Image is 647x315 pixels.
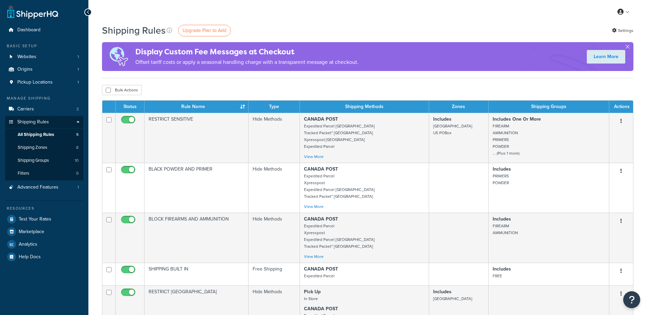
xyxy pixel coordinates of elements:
small: [GEOGRAPHIC_DATA] US POBox [433,123,472,136]
small: In Store [304,296,318,302]
td: Hide Methods [249,113,300,163]
li: Shipping Rules [5,116,83,180]
span: 1 [78,80,79,85]
strong: CANADA POST [304,305,338,312]
th: Rule Name : activate to sort column ascending [144,101,249,113]
span: 1 [78,54,79,60]
h4: Display Custom Fee Messages at Checkout [135,46,358,57]
a: Websites 1 [5,51,83,63]
span: Filters [18,171,29,176]
a: ShipperHQ Home [7,5,58,19]
small: [GEOGRAPHIC_DATA] [433,296,472,302]
th: Shipping Groups [489,101,609,113]
li: Advanced Features [5,181,83,194]
span: Analytics [19,242,37,247]
span: Carriers [17,106,34,112]
a: Help Docs [5,251,83,263]
span: Origins [17,67,33,72]
small: Expedited Parcel [304,273,335,279]
small: Expedited Parcel Xpresspost Expedited Parcel [GEOGRAPHIC_DATA] Tracked Packet™ [GEOGRAPHIC_DATA] [304,173,375,199]
a: Learn More [587,50,625,64]
th: Zones [429,101,489,113]
td: Free Shipping [249,263,300,285]
a: Origins 1 [5,63,83,76]
p: Offset tariff costs or apply a seasonal handling charge with a transparent message at checkout. [135,57,358,67]
li: Filters [5,167,83,180]
div: Basic Setup [5,43,83,49]
strong: Includes [433,288,452,295]
strong: Includes [433,116,452,123]
a: Pickup Locations 1 [5,76,83,89]
h1: Shipping Rules [102,24,166,37]
div: Manage Shipping [5,95,83,101]
td: SHIPPING BUILT IN [144,263,249,285]
span: Shipping Zones [18,145,47,151]
strong: CANADA POST [304,116,338,123]
td: Hide Methods [249,163,300,213]
span: Advanced Features [17,185,58,190]
span: Help Docs [19,254,41,260]
a: Marketplace [5,226,83,238]
span: 10 [75,158,79,163]
th: Actions [609,101,633,113]
strong: Includes One Or More [493,116,541,123]
span: 1 [78,185,79,190]
strong: Includes [493,265,511,273]
a: Analytics [5,238,83,250]
strong: Includes [493,215,511,223]
a: Shipping Zones 8 [5,141,83,154]
li: Pickup Locations [5,76,83,89]
th: Type [249,101,300,113]
li: Origins [5,63,83,76]
button: Bulk Actions [102,85,142,95]
small: Expedited Parcel [GEOGRAPHIC_DATA] Tracked Packet™ [GEOGRAPHIC_DATA] Xpresspost [GEOGRAPHIC_DATA]... [304,123,375,150]
li: Carriers [5,103,83,116]
span: Marketplace [19,229,44,235]
td: RESTRICT SENSITIVE [144,113,249,163]
span: 5 [76,132,79,138]
small: FREE [493,273,502,279]
td: BLACK POWDER AND PRIMER [144,163,249,213]
small: Expedited Parcel Xpresspost Expedited Parcel [GEOGRAPHIC_DATA] Tracked Packet™ [GEOGRAPHIC_DATA] [304,223,375,249]
a: Upgrade Plan to Add [178,25,231,36]
div: Resources [5,206,83,211]
strong: CANADA POST [304,215,338,223]
a: All Shipping Rules 5 [5,128,83,141]
span: Pickup Locations [17,80,53,85]
a: Carriers 2 [5,103,83,116]
strong: CANADA POST [304,265,338,273]
button: Open Resource Center [623,291,640,308]
a: Settings [612,26,633,35]
a: View More [304,204,324,210]
small: FIREARM AMMUNITION PRIMERS POWDER ... (Plus 1 more) [493,123,520,156]
small: FIREARM AMMUNITION [493,223,518,236]
strong: CANADA POST [304,165,338,173]
span: Dashboard [17,27,40,33]
span: Test Your Rates [19,216,51,222]
li: All Shipping Rules [5,128,83,141]
a: Filters 0 [5,167,83,180]
small: PRIMERS POWDER [493,173,509,186]
span: 2 [76,106,79,112]
a: Shipping Rules [5,116,83,128]
li: Shipping Groups [5,154,83,167]
span: Websites [17,54,36,60]
a: Shipping Groups 10 [5,154,83,167]
td: BLOCK FIREARMS AND AMMUNITION [144,213,249,263]
a: Advanced Features 1 [5,181,83,194]
img: duties-banner-06bc72dcb5fe05cb3f9472aba00be2ae8eb53ab6f0d8bb03d382ba314ac3c341.png [102,42,135,71]
li: Shipping Zones [5,141,83,154]
a: Test Your Rates [5,213,83,225]
span: All Shipping Rules [18,132,54,138]
th: Status [116,101,144,113]
span: 8 [76,145,79,151]
th: Shipping Methods [300,101,429,113]
strong: Pick Up [304,288,321,295]
a: Dashboard [5,24,83,36]
a: View More [304,154,324,160]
